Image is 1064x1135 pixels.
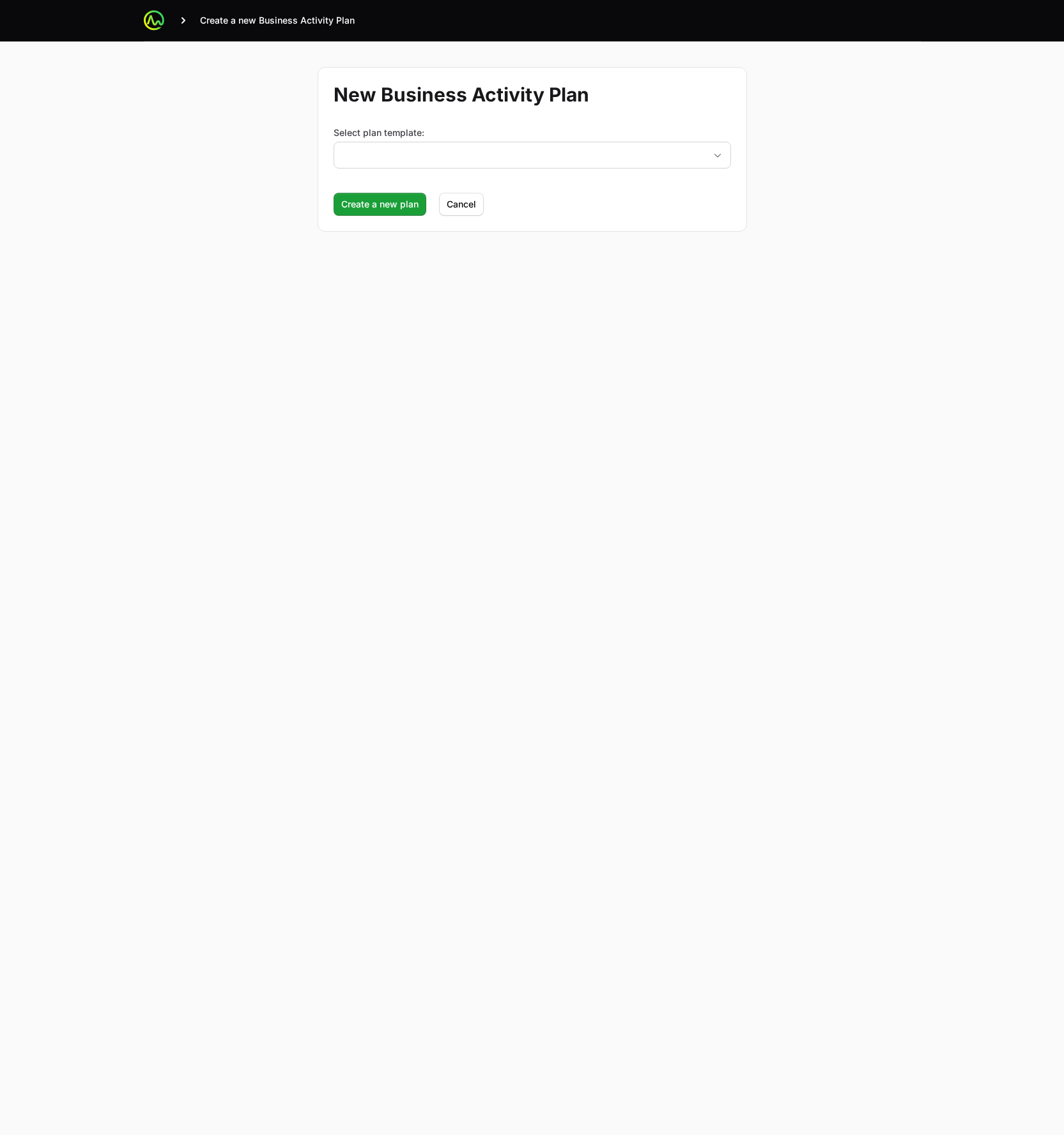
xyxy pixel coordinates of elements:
img: ActivitySource [144,10,164,31]
button: Cancel [439,193,484,216]
h1: New Business Activity Plan [334,83,731,106]
span: Cancel [447,197,476,212]
button: Create a new plan [334,193,426,216]
span: Create a new plan [341,197,419,212]
label: Select plan template: [334,126,731,139]
span: Create a new Business Activity Plan [200,14,355,27]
